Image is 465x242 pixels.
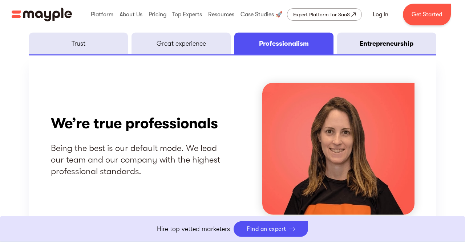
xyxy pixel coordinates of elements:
[51,142,231,177] p: Being the best is our default mode. We lead our team and our company with the highest professiona...
[72,39,85,48] div: Trust
[147,3,168,26] div: Pricing
[118,3,144,26] div: About Us
[259,39,309,48] div: Professionalism
[51,115,231,132] h2: We’re true professionals
[89,3,115,26] div: Platform
[12,8,72,21] a: home
[360,39,413,48] div: Entrepreneurship
[157,224,230,234] p: Hire top vetted marketers
[170,3,204,26] div: Top Experts
[247,226,286,233] div: Find an expert
[287,8,362,21] a: Expert Platform for SaaS
[293,10,350,19] div: Expert Platform for SaaS
[12,8,72,21] img: Mayple logo
[403,4,451,25] a: Get Started
[364,6,397,23] a: Log In
[157,39,206,48] div: Great experience
[206,3,236,26] div: Resources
